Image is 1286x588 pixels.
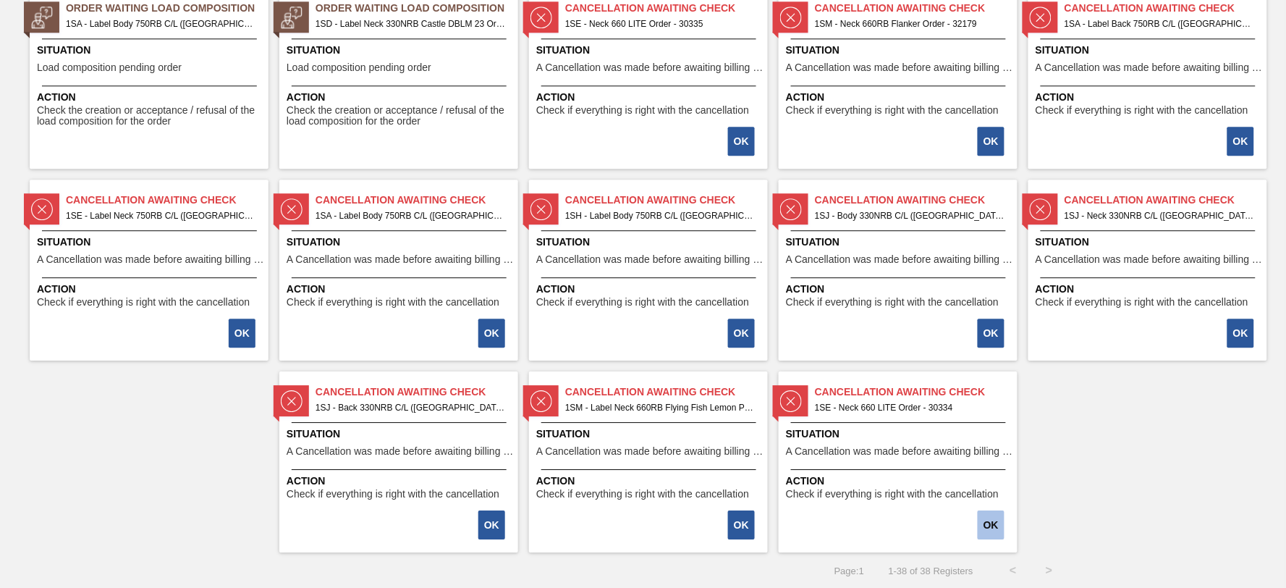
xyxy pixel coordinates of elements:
[1036,90,1264,105] span: Action
[37,282,265,297] span: Action
[1030,7,1052,28] img: status
[786,105,999,116] span: Check if everything is right with the cancellation
[287,90,515,105] span: Action
[287,235,515,250] span: Situation
[786,489,999,500] span: Check if everything is right with the cancellation
[1036,282,1264,297] span: Action
[728,511,755,539] button: OK
[780,198,802,220] img: status
[37,43,265,58] span: Situation
[786,90,1014,105] span: Action
[1036,297,1248,308] span: Check if everything is right with the cancellation
[536,254,764,265] span: A Cancellation was made before awaiting billing stage
[287,489,499,500] span: Check if everything is right with the cancellation
[815,193,1018,208] span: Cancellation Awaiting Check
[229,319,255,348] button: OK
[287,62,431,73] span: Load composition pending order
[281,7,303,28] img: status
[281,198,303,220] img: status
[815,208,1006,224] span: 1SJ - Body 330NRB C/L (Hogwarts) Order - 32093
[979,509,1006,541] div: Complete task: 2262292
[536,474,764,489] span: Action
[979,125,1006,157] div: Complete task: 2262024
[287,474,515,489] span: Action
[1036,43,1264,58] span: Situation
[1036,254,1264,265] span: A Cancellation was made before awaiting billing stage
[1065,1,1267,16] span: Cancellation Awaiting Check
[536,489,749,500] span: Check if everything is right with the cancellation
[886,566,973,576] span: 1 - 38 of 38 Registers
[1065,193,1267,208] span: Cancellation Awaiting Check
[37,62,182,73] span: Load composition pending order
[31,7,53,28] img: status
[786,254,1014,265] span: A Cancellation was made before awaiting billing stage
[1036,105,1248,116] span: Check if everything is right with the cancellation
[66,16,257,32] span: 1SA - Label Body 750RB C/L (Hogwarts) Order - 32085
[230,317,257,349] div: Complete task: 2262044
[478,511,505,539] button: OK
[1229,317,1256,349] div: Complete task: 2262052
[316,208,507,224] span: 1SA - Label Body 750RB C/L (Hogwarts) Order - 31696
[1065,208,1256,224] span: 1SJ - Neck 330NRB C/L (Hogwarts) Order - 32094
[536,90,764,105] span: Action
[287,254,515,265] span: A Cancellation was made before awaiting billing stage
[480,509,507,541] div: Complete task: 2262053
[287,105,515,127] span: Check the creation or acceptance / refusal of the load composition for the order
[316,1,518,16] span: Order Waiting Load Composition
[316,400,507,416] span: 1SJ - Back 330NRB C/L (Hogwarts) Order - 32096
[536,282,764,297] span: Action
[979,317,1006,349] div: Complete task: 2262051
[729,509,756,541] div: Complete task: 2262063
[37,297,250,308] span: Check if everything is right with the cancellation
[815,385,1018,400] span: Cancellation Awaiting Check
[316,385,518,400] span: Cancellation Awaiting Check
[815,1,1018,16] span: Cancellation Awaiting Check
[728,127,755,156] button: OK
[536,105,749,116] span: Check if everything is right with the cancellation
[1036,62,1264,73] span: A Cancellation was made before awaiting billing stage
[287,43,515,58] span: Situation
[66,208,257,224] span: 1SE - Label Neck 750RB C/L (Hogwarts) Order - 31815
[287,446,515,457] span: A Cancellation was made before awaiting billing stage
[729,125,756,157] div: Complete task: 2261945
[1227,319,1254,348] button: OK
[536,446,764,457] span: A Cancellation was made before awaiting billing stage
[786,474,1014,489] span: Action
[536,297,749,308] span: Check if everything is right with the cancellation
[815,16,1006,32] span: 1SM - Neck 660RB Flanker Order - 32179
[530,7,552,28] img: status
[66,1,268,16] span: Order Waiting Load Composition
[316,16,507,32] span: 1SD - Label Neck 330NRB Castle DBLM 23 Order - 32226
[37,235,265,250] span: Situation
[31,198,53,220] img: status
[287,282,515,297] span: Action
[978,511,1004,539] button: OK
[480,317,507,349] div: Complete task: 2262045
[530,390,552,412] img: status
[287,297,499,308] span: Check if everything is right with the cancellation
[1229,125,1256,157] div: Complete task: 2262041
[780,7,802,28] img: status
[37,254,265,265] span: A Cancellation was made before awaiting billing stage
[786,282,1014,297] span: Action
[786,297,999,308] span: Check if everything is right with the cancellation
[834,566,864,576] span: Page : 1
[565,400,756,416] span: 1SM - Label Neck 660RB Flying Fish Lemon PU Order - 30291
[530,198,552,220] img: status
[478,319,505,348] button: OK
[786,427,1014,442] span: Situation
[786,235,1014,250] span: Situation
[728,319,755,348] button: OK
[536,235,764,250] span: Situation
[565,1,768,16] span: Cancellation Awaiting Check
[786,446,1014,457] span: A Cancellation was made before awaiting billing stage
[287,427,515,442] span: Situation
[786,62,1014,73] span: A Cancellation was made before awaiting billing stage
[281,390,303,412] img: status
[1036,235,1264,250] span: Situation
[565,208,756,224] span: 1SH - Label Body 750RB C/L (Hogwarts) Order - 31341
[786,43,1014,58] span: Situation
[536,43,764,58] span: Situation
[1030,198,1052,220] img: status
[978,127,1004,156] button: OK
